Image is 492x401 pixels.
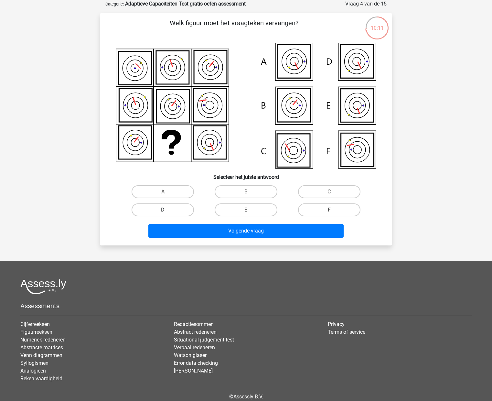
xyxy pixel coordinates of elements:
[20,360,48,366] a: Syllogismen
[174,337,234,343] a: Situational judgement test
[20,302,472,310] h5: Assessments
[328,329,365,335] a: Terms of service
[233,394,263,400] a: Assessly B.V.
[20,344,63,351] a: Abstracte matrices
[174,368,213,374] a: [PERSON_NAME]
[174,321,214,327] a: Redactiesommen
[111,18,357,38] p: Welk figuur moet het vraagteken vervangen?
[20,337,66,343] a: Numeriek redeneren
[174,344,215,351] a: Verbaal redeneren
[125,1,246,7] strong: Adaptieve Capaciteiten Test gratis oefen assessment
[132,185,194,198] label: A
[132,203,194,216] label: D
[20,279,66,294] img: Assessly logo
[111,169,381,180] h6: Selecteer het juiste antwoord
[174,352,207,358] a: Watson glaser
[174,360,218,366] a: Error data checking
[20,368,46,374] a: Analogieen
[20,321,50,327] a: Cijferreeksen
[174,329,217,335] a: Abstract redeneren
[20,375,62,382] a: Reken vaardigheid
[20,329,52,335] a: Figuurreeksen
[105,2,124,6] small: Categorie:
[148,224,344,238] button: Volgende vraag
[365,16,389,32] div: 10:11
[215,185,277,198] label: B
[20,352,62,358] a: Venn diagrammen
[328,321,345,327] a: Privacy
[215,203,277,216] label: E
[298,185,360,198] label: C
[298,203,360,216] label: F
